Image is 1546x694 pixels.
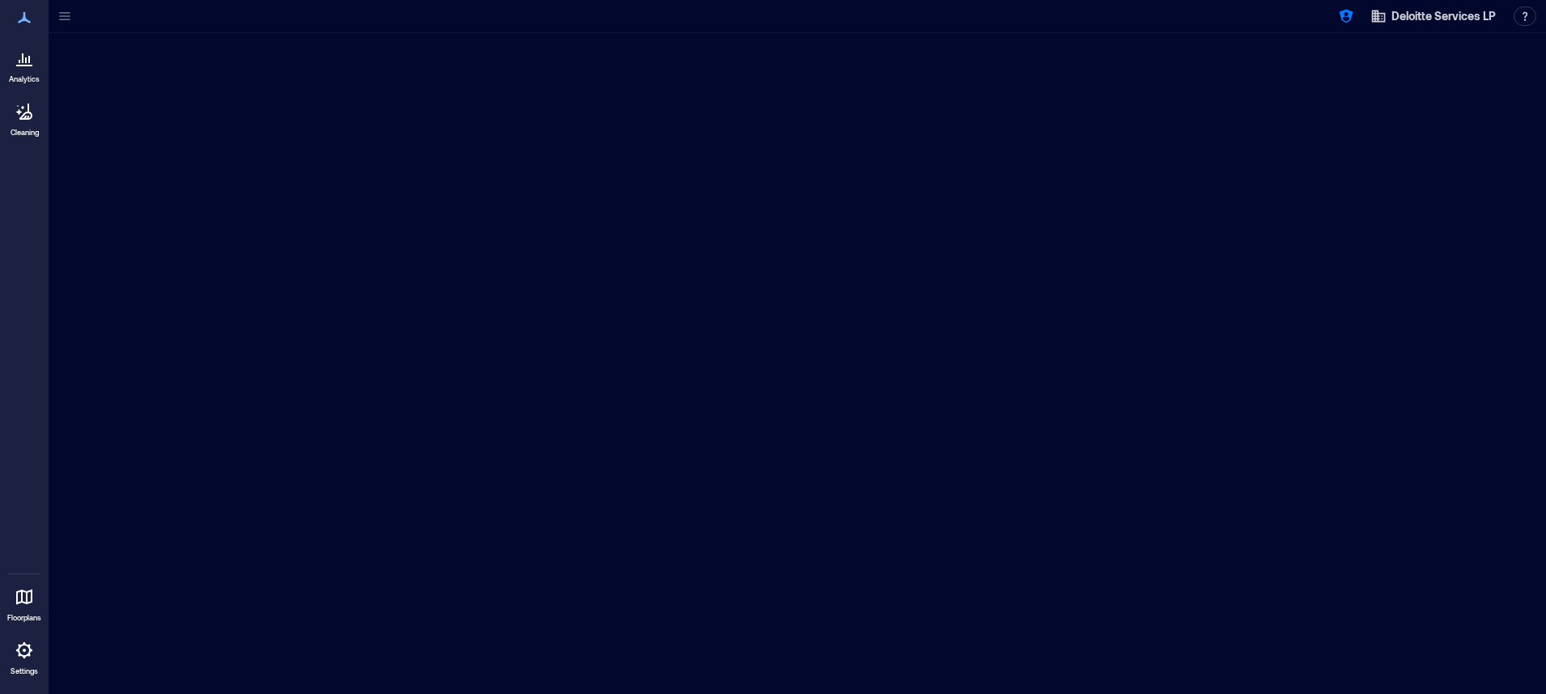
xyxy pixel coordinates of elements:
[11,666,38,676] p: Settings
[2,578,46,628] a: Floorplans
[7,613,41,623] p: Floorplans
[11,128,39,138] p: Cleaning
[1391,8,1496,24] span: Deloitte Services LP
[4,92,44,142] a: Cleaning
[1366,3,1501,29] button: Deloitte Services LP
[5,631,44,681] a: Settings
[4,39,44,89] a: Analytics
[9,74,40,84] p: Analytics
